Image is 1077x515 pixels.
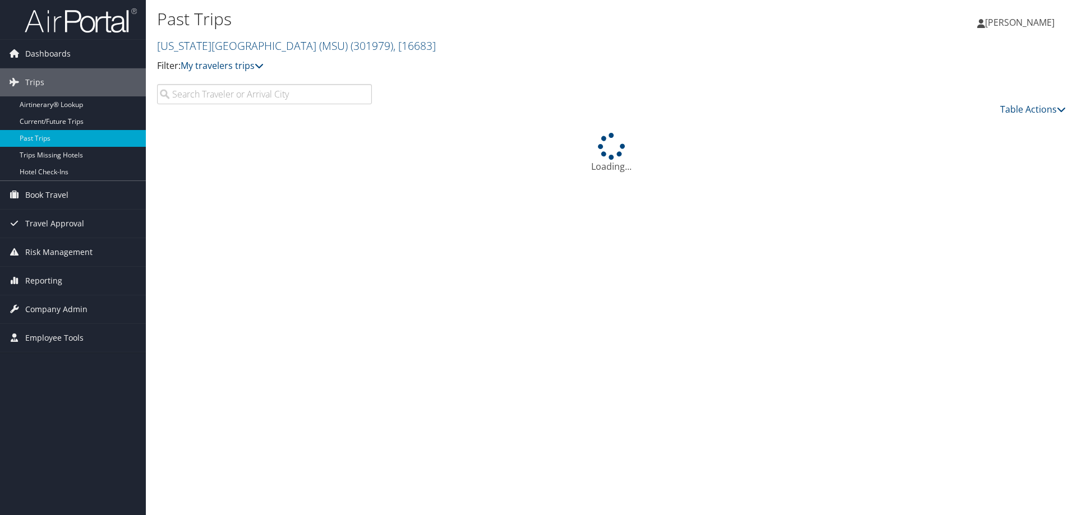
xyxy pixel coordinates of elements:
[977,6,1066,39] a: [PERSON_NAME]
[985,16,1055,29] span: [PERSON_NAME]
[25,295,88,323] span: Company Admin
[25,40,71,68] span: Dashboards
[25,267,62,295] span: Reporting
[157,133,1066,173] div: Loading...
[25,324,84,352] span: Employee Tools
[157,7,763,31] h1: Past Trips
[25,238,93,266] span: Risk Management
[1000,103,1066,115] a: Table Actions
[351,38,393,53] span: ( 301979 )
[181,59,264,72] a: My travelers trips
[157,38,436,53] a: [US_STATE][GEOGRAPHIC_DATA] (MSU)
[25,210,84,238] span: Travel Approval
[25,68,44,96] span: Trips
[157,84,372,104] input: Search Traveler or Arrival City
[393,38,436,53] span: , [ 16683 ]
[25,7,137,34] img: airportal-logo.png
[157,59,763,73] p: Filter:
[25,181,68,209] span: Book Travel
